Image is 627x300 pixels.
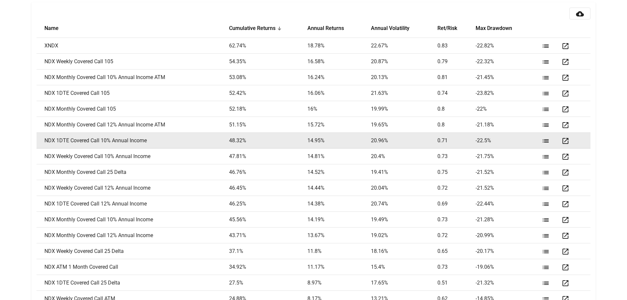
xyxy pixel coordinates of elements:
td: NDX Monthly Covered Call 10% Annual Income [37,212,229,228]
td: NDX Monthly Covered Call 12% Annual Income [37,228,229,243]
td: 18.16 % [371,243,437,259]
td: -21.45 % [476,69,539,85]
mat-icon: open_in_new [562,232,569,240]
td: -20.99 % [476,228,539,243]
td: XNDX [37,38,229,54]
td: -22.82 % [476,38,539,54]
td: -19.06 % [476,259,539,275]
td: 15.72 % [307,117,371,133]
td: 0.72 [437,228,476,243]
td: -21.28 % [476,212,539,228]
td: 14.44 % [307,180,371,196]
td: NDX 1DTE Covered Call 12% Annual Income [37,196,229,212]
td: 14.38 % [307,196,371,212]
td: 20.13 % [371,69,437,85]
td: NDX Monthly Covered Call 105 [37,101,229,117]
td: -22.44 % [476,196,539,212]
td: 51.15 % [229,117,307,133]
td: 11.17 % [307,259,371,275]
td: 0.74 [437,85,476,101]
td: 52.42 % [229,85,307,101]
td: 20.74 % [371,196,437,212]
td: 0.65 [437,243,476,259]
mat-icon: list [542,184,550,192]
mat-icon: open_in_new [562,121,569,129]
mat-icon: open_in_new [562,42,569,50]
td: NDX Weekly Covered Call 25 Delta [37,243,229,259]
mat-icon: list [542,90,550,97]
mat-icon: list [542,200,550,208]
td: 0.79 [437,54,476,69]
td: -21.32 % [476,275,539,291]
mat-icon: open_in_new [562,90,569,97]
td: NDX Weekly Covered Call 12% Annual Income [37,180,229,196]
td: -20.17 % [476,243,539,259]
td: 53.08 % [229,69,307,85]
td: 14.95 % [307,133,371,149]
td: 0.75 [437,164,476,180]
mat-icon: open_in_new [562,200,569,208]
mat-icon: list [542,232,550,240]
td: 0.51 [437,275,476,291]
td: 19.99 % [371,101,437,117]
td: 0.83 [437,38,476,54]
mat-icon: list [542,263,550,271]
mat-icon: list [542,105,550,113]
td: 18.78 % [307,38,371,54]
button: Change sorting for Max_Drawdown [476,25,512,32]
mat-icon: list [542,137,550,145]
td: 47.81 % [229,149,307,164]
button: Change sorting for strategy_name [44,25,59,32]
td: 19.41 % [371,164,437,180]
td: 14.81 % [307,149,371,164]
mat-icon: list [542,74,550,82]
mat-icon: list [542,58,550,66]
button: Change sorting for Cum_Returns_Final [229,25,275,32]
td: 46.25 % [229,196,307,212]
td: 19.49 % [371,212,437,228]
mat-icon: open_in_new [562,137,569,145]
mat-icon: open_in_new [562,263,569,271]
td: 0.71 [437,133,476,149]
td: -21.52 % [476,180,539,196]
td: -23.82 % [476,85,539,101]
td: 11.8 % [307,243,371,259]
td: 46.76 % [229,164,307,180]
mat-icon: open_in_new [562,105,569,113]
td: NDX 1DTE Covered Call 10% Annual Income [37,133,229,149]
td: 8.97 % [307,275,371,291]
td: 20.96 % [371,133,437,149]
td: 19.65 % [371,117,437,133]
mat-icon: open_in_new [562,74,569,82]
mat-icon: open_in_new [562,169,569,177]
button: Change sorting for Annual_Volatility [371,25,409,32]
td: 20.4 % [371,149,437,164]
td: 20.87 % [371,54,437,69]
mat-icon: open_in_new [562,248,569,256]
td: 43.71 % [229,228,307,243]
td: 0.73 [437,212,476,228]
td: 0.73 [437,149,476,164]
td: NDX 1DTE Covered Call 105 [37,85,229,101]
mat-icon: list [542,216,550,224]
td: 37.1 % [229,243,307,259]
td: NDX Weekly Covered Call 10% Annual Income [37,149,229,164]
td: 17.65 % [371,275,437,291]
td: NDX ATM 1 Month Covered Call [37,259,229,275]
td: 27.5 % [229,275,307,291]
mat-icon: list [542,42,550,50]
mat-icon: open_in_new [562,153,569,161]
td: 14.52 % [307,164,371,180]
td: 14.19 % [307,212,371,228]
td: -22.5 % [476,133,539,149]
td: 46.45 % [229,180,307,196]
td: 0.81 [437,69,476,85]
mat-icon: open_in_new [562,58,569,66]
mat-icon: list [542,153,550,161]
td: 15.4 % [371,259,437,275]
td: -21.75 % [476,149,539,164]
td: 0.8 [437,101,476,117]
td: 21.63 % [371,85,437,101]
td: 22.67 % [371,38,437,54]
td: 62.74 % [229,38,307,54]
